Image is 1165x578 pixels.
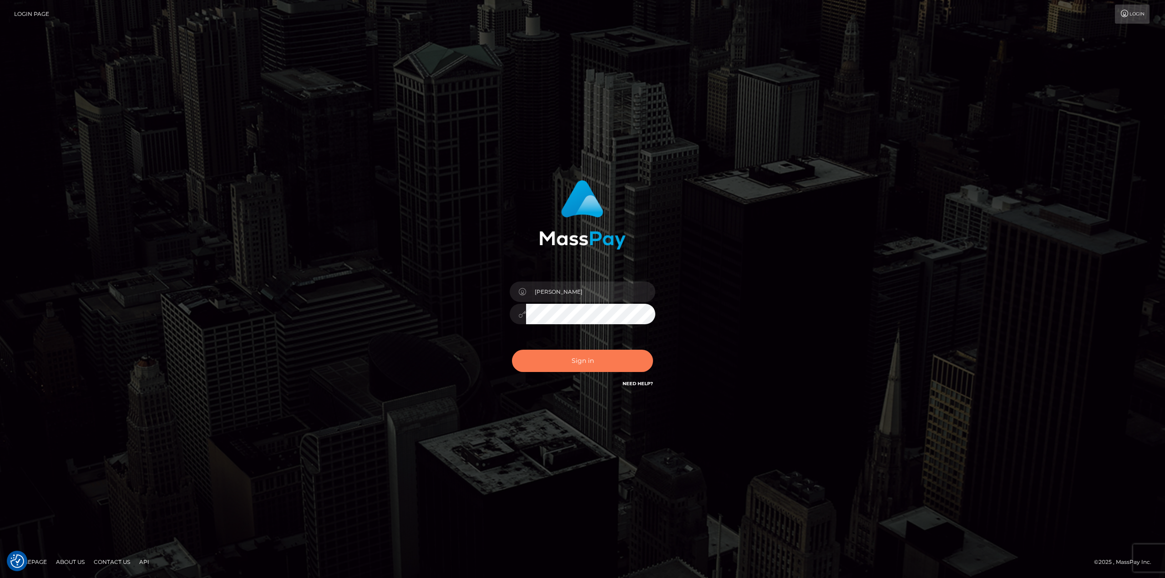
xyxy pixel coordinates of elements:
button: Sign in [512,350,653,372]
a: Login [1115,5,1150,24]
button: Consent Preferences [10,554,24,568]
div: © 2025 , MassPay Inc. [1094,557,1158,567]
a: API [136,555,153,569]
a: Homepage [10,555,51,569]
a: Contact Us [90,555,134,569]
img: Revisit consent button [10,554,24,568]
input: Username... [526,281,655,302]
img: MassPay Login [539,180,626,250]
a: Need Help? [623,381,653,387]
a: Login Page [14,5,49,24]
a: About Us [52,555,88,569]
